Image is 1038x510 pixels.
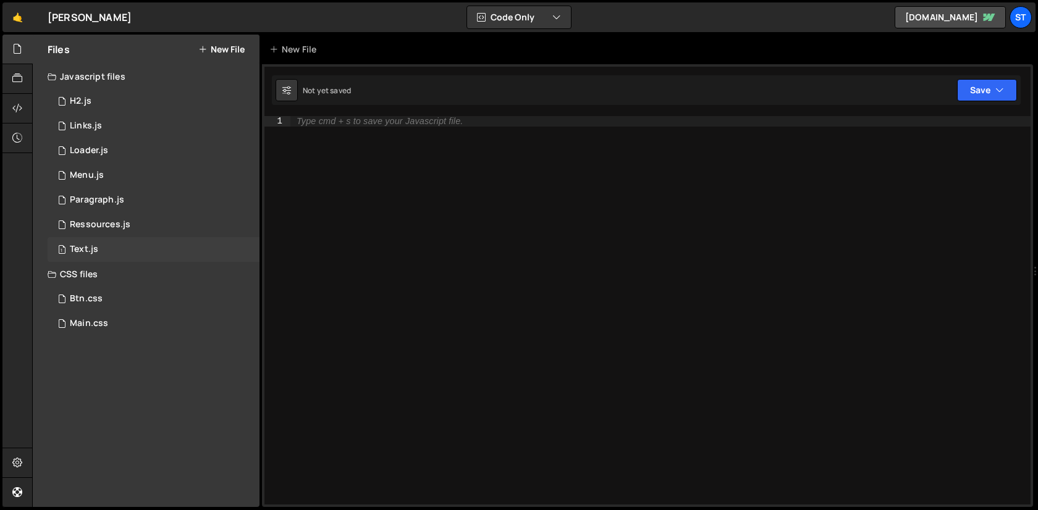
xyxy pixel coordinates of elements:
div: Paragraph.js [70,194,124,206]
div: 15898/42425.css [48,286,259,311]
div: 15898/42448.js [48,114,259,138]
a: St [1010,6,1032,28]
div: 15898/42450.js [48,188,259,212]
a: 🤙 [2,2,33,32]
div: Ressources.js [70,219,130,230]
button: Code Only [467,6,571,28]
div: 15898/42416.css [48,311,259,336]
div: Links.js [70,120,102,132]
div: 1 [264,116,290,127]
div: CSS files [33,262,259,286]
div: Not yet saved [303,85,351,96]
div: 15898/42446.js [48,163,259,188]
h2: Files [48,43,70,56]
div: Text.js [70,244,98,255]
div: 15898/42449.js [48,89,259,114]
button: Save [957,79,1017,101]
span: 1 [58,246,65,256]
div: Loader.js [70,145,108,156]
div: 15898/42409.js [48,237,259,262]
a: [DOMAIN_NAME] [895,6,1006,28]
div: 15898/44119.js [48,212,259,237]
div: New File [269,43,321,56]
div: Main.css [70,318,108,329]
div: Type cmd + s to save your Javascript file. [297,117,463,126]
div: Menu.js [70,170,104,181]
div: 15898/42478.js [48,138,259,163]
div: H2.js [70,96,91,107]
div: [PERSON_NAME] [48,10,132,25]
div: Javascript files [33,64,259,89]
div: Btn.css [70,293,103,304]
button: New File [198,44,245,54]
